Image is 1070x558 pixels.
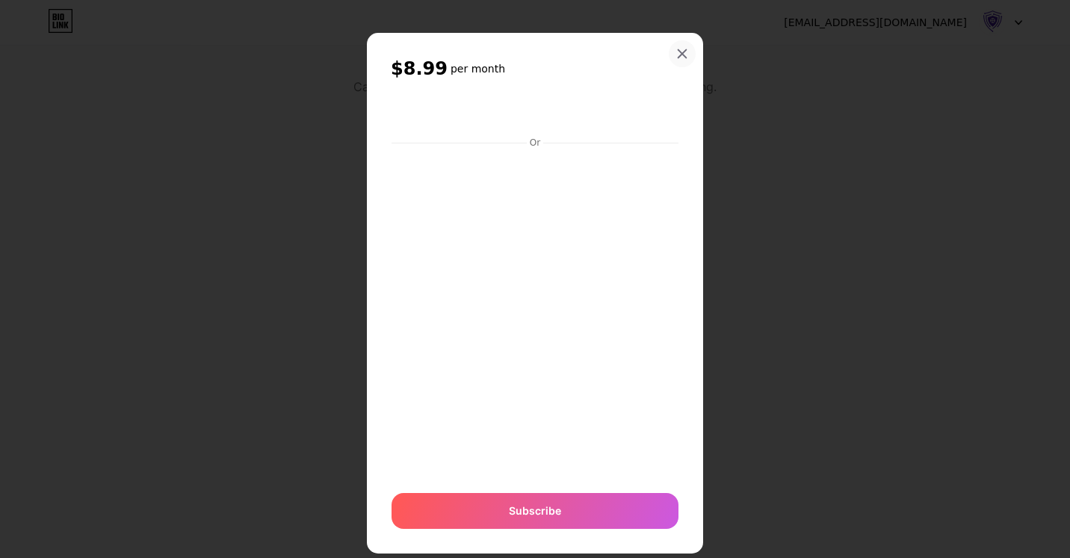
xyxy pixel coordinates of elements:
iframe: Secure payment input frame [389,150,681,478]
div: Or [527,137,543,149]
iframe: Secure payment button frame [392,96,678,132]
span: $8.99 [391,57,448,81]
h6: per month [451,61,505,76]
span: Subscribe [509,503,561,518]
